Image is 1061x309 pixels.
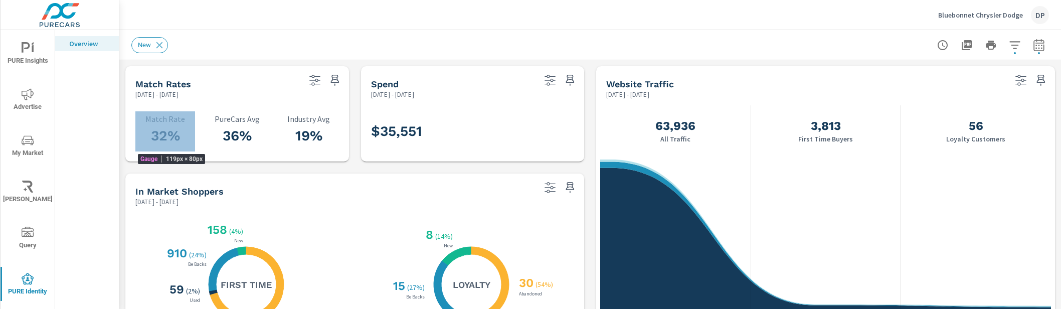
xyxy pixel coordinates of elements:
p: ( 4% ) [229,227,245,236]
h3: 8 [424,228,433,242]
p: Bluebonnet Chrysler Dodge [938,11,1023,20]
p: New [442,243,455,248]
p: ( 14% ) [435,232,455,241]
h3: $35,551 [371,123,422,140]
p: ( 27% ) [407,283,427,292]
h3: 30 [517,276,534,290]
h3: 19% [279,127,338,144]
span: Save this to your personalized report [562,180,578,196]
span: PURE Insights [4,42,52,67]
h3: 910 [165,246,187,260]
h5: Spend [371,79,399,89]
div: Overview [55,36,119,51]
h3: 36% [207,127,267,144]
p: ( 24% ) [189,250,209,259]
h5: Website Traffic [606,79,674,89]
h3: 15 [391,279,405,293]
p: Be Backs [404,294,427,299]
h3: 59 [167,282,184,296]
h5: Match Rates [135,79,191,89]
h5: Loyalty [453,279,490,290]
span: Advertise [4,88,52,113]
p: Used [188,298,202,303]
p: Industry Avg [279,114,338,123]
h3: 32% [135,127,195,144]
p: [DATE] - [DATE] [135,90,179,99]
h5: In Market Shoppers [135,186,224,197]
button: "Export Report to PDF" [957,35,977,55]
p: Be Backs [186,262,209,267]
p: Overview [69,39,111,49]
p: PureCars Avg [207,114,267,123]
p: [DATE] - [DATE] [135,197,179,207]
span: Save this to your personalized report [562,72,578,88]
div: DP [1031,6,1049,24]
div: New [131,37,168,53]
p: ( 54% ) [536,280,555,289]
span: New [132,41,157,49]
h3: 158 [206,223,227,237]
button: Print Report [981,35,1001,55]
span: Save this to your personalized report [1033,72,1049,88]
p: [DATE] - [DATE] [606,90,649,99]
p: New [232,238,245,243]
button: Apply Filters [1005,35,1025,55]
p: Abandoned [517,291,544,296]
p: [DATE] - [DATE] [371,90,414,99]
span: My Market [4,134,52,159]
span: Query [4,227,52,251]
button: Select Date Range [1029,35,1049,55]
span: Save this to your personalized report [327,72,343,88]
p: Match Rate [135,114,195,123]
p: ( 2% ) [186,286,202,295]
span: PURE Identity [4,273,52,297]
h5: First Time [221,279,272,290]
span: [PERSON_NAME] [4,181,52,205]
